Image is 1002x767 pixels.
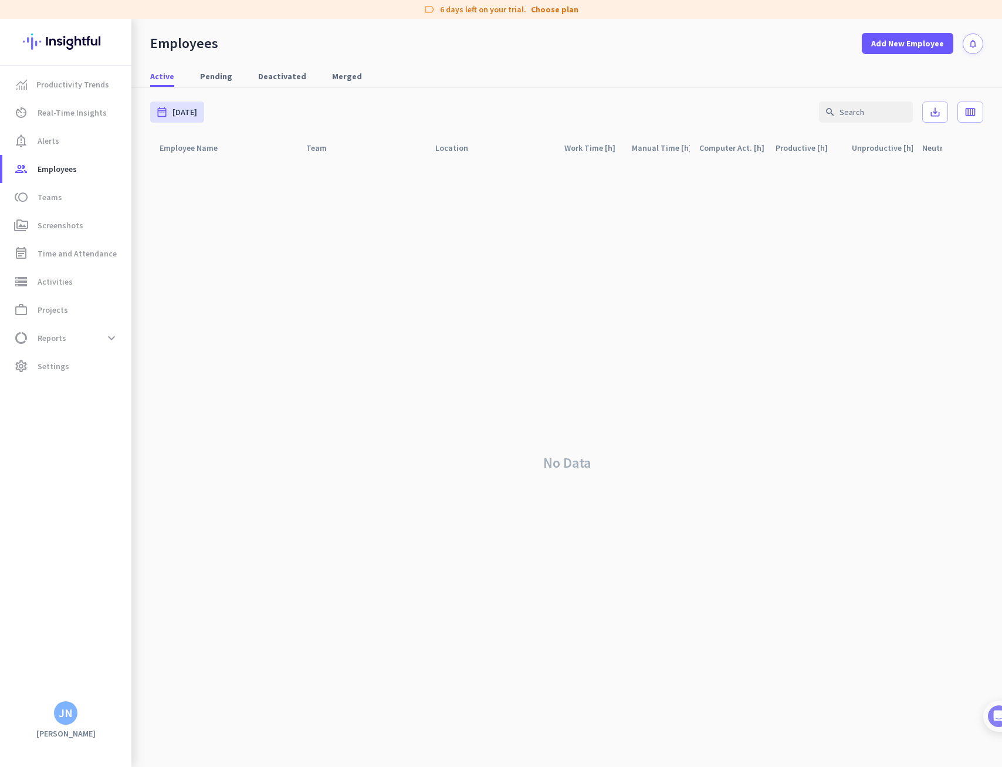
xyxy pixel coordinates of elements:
[2,70,131,99] a: menu-itemProductivity Trends
[38,331,66,345] span: Reports
[964,106,976,118] i: calendar_view_week
[14,162,28,176] i: group
[14,218,28,232] i: perm_media
[531,4,578,15] a: Choose plan
[2,99,131,127] a: av_timerReal-Time Insights
[16,79,27,90] img: menu-item
[14,106,28,120] i: av_timer
[38,275,73,289] span: Activities
[14,134,28,148] i: notification_important
[2,324,131,352] a: data_usageReportsexpand_more
[424,4,435,15] i: label
[59,707,73,719] div: JN
[2,352,131,380] a: settingsSettings
[963,33,983,54] button: notifications
[2,211,131,239] a: perm_mediaScreenshots
[38,134,59,148] span: Alerts
[922,102,948,123] button: save_alt
[564,140,622,156] div: Work Time [h]
[14,331,28,345] i: data_usage
[922,140,976,156] div: Neutral [h]
[38,106,107,120] span: Real-Time Insights
[2,239,131,268] a: event_noteTime and Attendance
[14,303,28,317] i: work_outline
[2,127,131,155] a: notification_importantAlerts
[156,106,168,118] i: date_range
[150,35,218,52] div: Employees
[2,183,131,211] a: tollTeams
[2,296,131,324] a: work_outlineProjects
[968,39,978,49] i: notifications
[258,70,306,82] span: Deactivated
[929,106,941,118] i: save_alt
[825,107,835,117] i: search
[862,33,953,54] button: Add New Employee
[14,190,28,204] i: toll
[38,246,117,261] span: Time and Attendance
[957,102,983,123] button: calendar_view_week
[14,275,28,289] i: storage
[36,77,109,92] span: Productivity Trends
[2,268,131,296] a: storageActivities
[14,359,28,373] i: settings
[819,102,913,123] input: Search
[38,218,83,232] span: Screenshots
[38,162,77,176] span: Employees
[200,70,232,82] span: Pending
[699,140,766,156] div: Computer Act. [h]
[38,303,68,317] span: Projects
[150,70,174,82] span: Active
[38,190,62,204] span: Teams
[101,327,122,349] button: expand_more
[632,140,690,156] div: Manual Time [h]
[435,140,482,156] div: Location
[332,70,362,82] span: Merged
[160,140,232,156] div: Employee Name
[776,140,842,156] div: Productive [h]
[871,38,944,49] span: Add New Employee
[306,140,341,156] div: Team
[2,155,131,183] a: groupEmployees
[150,159,983,767] div: No Data
[38,359,69,373] span: Settings
[852,140,913,156] div: Unproductive [h]
[172,106,197,118] span: [DATE]
[23,19,109,65] img: Insightful logo
[14,246,28,261] i: event_note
